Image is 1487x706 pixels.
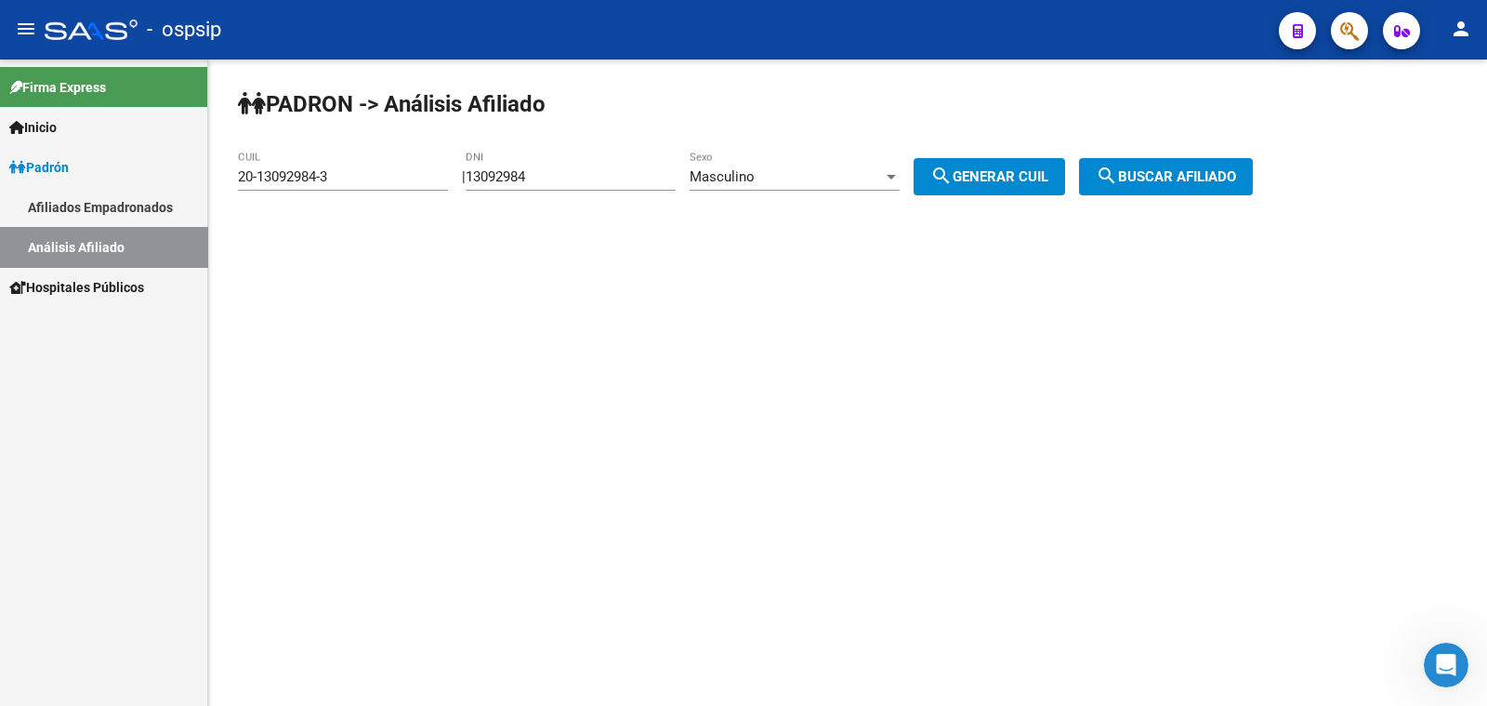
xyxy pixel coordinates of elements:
span: Buscar afiliado [1096,168,1236,185]
span: Inicio [9,117,57,138]
mat-icon: person [1450,18,1472,40]
button: Buscar afiliado [1079,158,1253,195]
span: - ospsip [147,9,221,50]
span: Firma Express [9,77,106,98]
mat-icon: search [930,165,953,187]
button: Generar CUIL [914,158,1065,195]
span: Hospitales Públicos [9,277,144,298]
span: Masculino [690,168,755,185]
span: Padrón [9,157,69,178]
span: Generar CUIL [930,168,1048,185]
mat-icon: menu [15,18,37,40]
iframe: Intercom live chat [1424,643,1468,687]
mat-icon: search [1096,165,1118,187]
div: | [462,168,1079,185]
strong: PADRON -> Análisis Afiliado [238,91,546,117]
